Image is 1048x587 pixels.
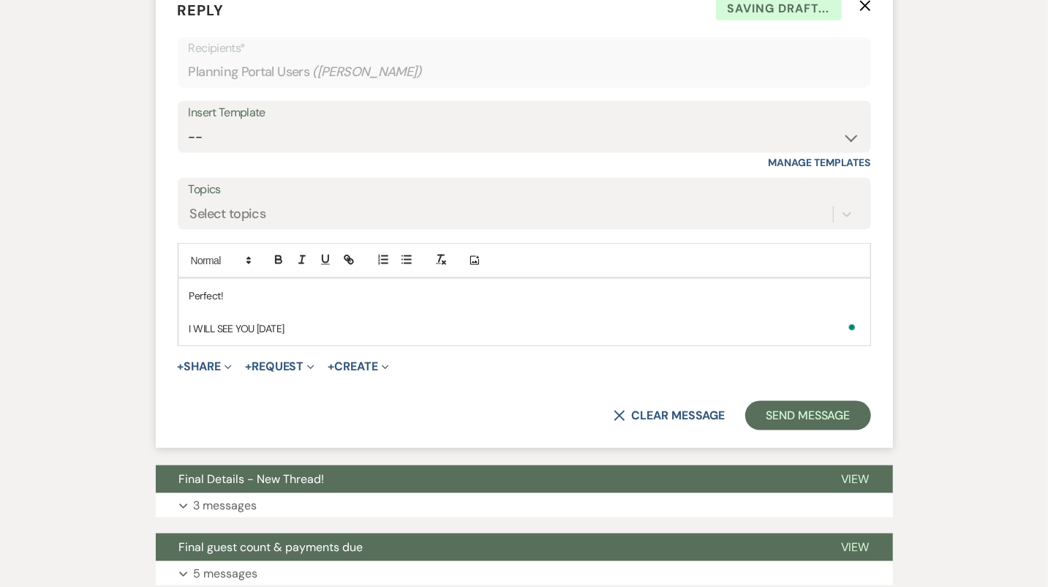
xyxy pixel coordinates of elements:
div: Select topics [190,205,266,225]
span: + [328,361,334,373]
span: View [841,471,870,487]
span: Reply [178,1,225,20]
div: To enrich screen reader interactions, please activate Accessibility in Grammarly extension settings [178,279,870,345]
p: Recipients* [189,39,860,58]
a: Manage Templates [769,156,871,169]
span: + [245,361,252,373]
button: Final guest count & payments due [156,534,818,561]
button: Send Message [745,401,870,430]
label: Topics [189,179,860,201]
button: Create [328,361,388,373]
button: Share [178,361,233,373]
span: Final Details - New Thread! [179,471,325,487]
button: Request [245,361,314,373]
button: 3 messages [156,493,893,518]
p: I WILL SEE YOU [DATE] [189,321,859,337]
p: Perfect! [189,288,859,304]
button: 5 messages [156,561,893,586]
div: Planning Portal Users [189,58,860,86]
span: + [178,361,184,373]
button: View [818,534,893,561]
button: Final Details - New Thread! [156,466,818,493]
div: Insert Template [189,102,860,124]
span: Final guest count & payments due [179,539,363,555]
p: 5 messages [194,564,258,583]
span: ( [PERSON_NAME] ) [312,62,422,82]
p: 3 messages [194,496,257,515]
button: View [818,466,893,493]
button: Clear message [614,410,725,422]
span: View [841,539,870,555]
